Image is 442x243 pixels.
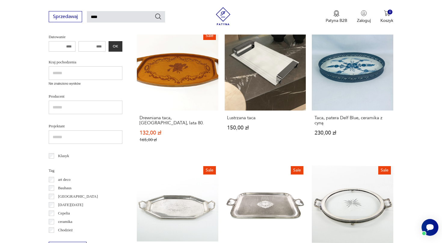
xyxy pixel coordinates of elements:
p: Zaloguj [357,18,371,23]
p: Nie znaleziono wyników [49,81,122,86]
img: Ikona medalu [333,10,339,17]
a: Ikona medaluPatyna B2B [326,10,347,23]
iframe: Smartsupp widget button [422,219,438,236]
p: Chodzież [58,227,73,233]
p: 150,00 zł [227,125,303,130]
p: ceramika [58,218,72,225]
p: Klasyk [58,153,69,159]
a: SaleDrewniana taca, Węgry, lata 80.Drewniana taca, [GEOGRAPHIC_DATA], lata 80.132,00 zł165,00 zł [137,29,218,154]
button: Zaloguj [357,10,371,23]
button: Patyna B2B [326,10,347,23]
div: 0 [388,10,393,15]
button: 0Koszyk [380,10,393,23]
h3: Lustrzana taca [227,115,303,120]
p: Cepelia [58,210,70,217]
p: 132,00 zł [140,130,216,135]
h3: Drewniana taca, [GEOGRAPHIC_DATA], lata 80. [140,115,216,126]
img: Ikonka użytkownika [361,10,367,16]
p: 165,00 zł [140,137,216,142]
button: OK [109,41,122,52]
p: Tag [49,167,122,174]
button: Szukaj [155,13,162,20]
button: Sprzedawaj [49,11,82,22]
p: Koszyk [380,18,393,23]
p: Producent [49,93,122,100]
p: art deco [58,176,71,183]
a: Lustrzana tacaLustrzana taca150,00 zł [224,29,306,154]
p: Bauhaus [58,185,72,191]
img: Patyna - sklep z meblami i dekoracjami vintage [214,7,232,25]
p: Projektant [49,123,122,129]
img: Ikona koszyka [384,10,390,16]
p: Ćmielów [58,235,72,242]
a: Sprzedawaj [49,15,82,19]
p: Patyna B2B [326,18,347,23]
a: Taca, patera Delf Blue, ceramika z cynąTaca, patera Delf Blue, ceramika z cyną230,00 zł [312,29,393,154]
h3: Taca, patera Delf Blue, ceramika z cyną [315,115,391,126]
p: [DATE][DATE] [58,202,83,208]
p: 230,00 zł [315,130,391,135]
p: [GEOGRAPHIC_DATA] [58,193,98,200]
p: Kraj pochodzenia [49,59,122,65]
p: Datowanie [49,34,122,40]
